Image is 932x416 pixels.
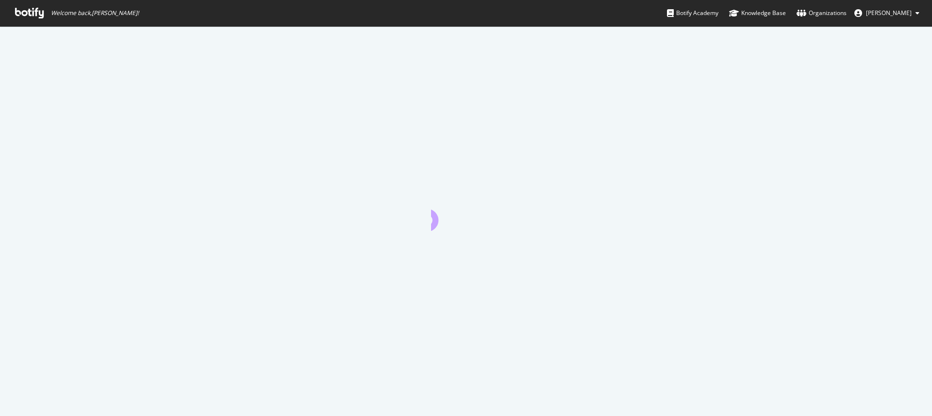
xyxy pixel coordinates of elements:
[51,9,139,17] span: Welcome back, [PERSON_NAME] !
[847,5,927,21] button: [PERSON_NAME]
[866,9,912,17] span: Jennifer Watson
[431,196,501,231] div: animation
[667,8,718,18] div: Botify Academy
[797,8,847,18] div: Organizations
[729,8,786,18] div: Knowledge Base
